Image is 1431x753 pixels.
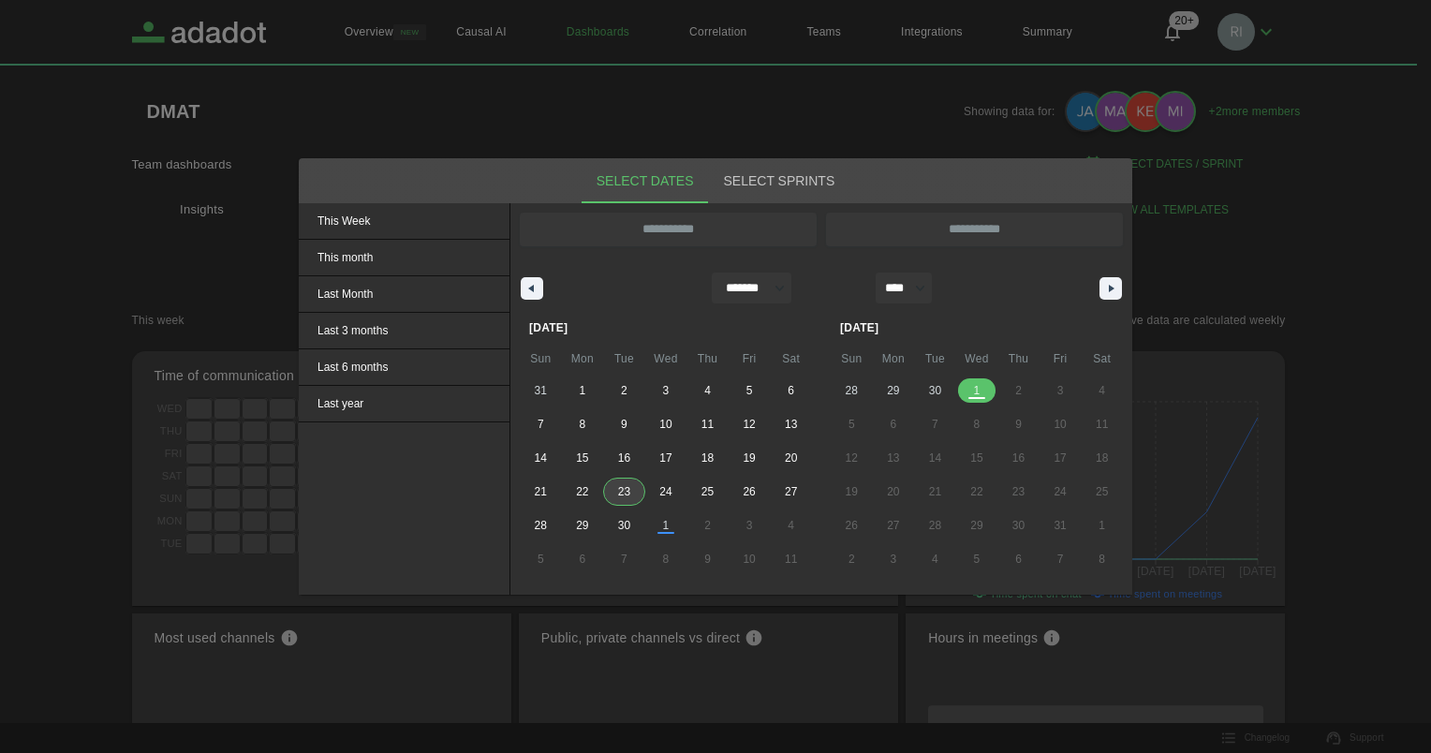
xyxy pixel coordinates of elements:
span: 4 [704,374,711,407]
span: Last 3 months [299,313,509,348]
button: 23 [603,475,645,509]
span: 8 [974,407,981,441]
button: 16 [603,441,645,475]
span: Thu [997,344,1040,374]
button: Last year [299,386,509,422]
span: 14 [929,441,941,475]
button: 1 [562,374,604,407]
button: 15 [956,441,998,475]
button: Last Month [299,276,509,313]
span: Sun [831,344,873,374]
button: 13 [873,441,915,475]
span: 21 [535,475,547,509]
button: 16 [997,441,1040,475]
button: 21 [520,475,562,509]
span: 24 [1054,475,1066,509]
button: 22 [956,475,998,509]
button: 26 [831,509,873,542]
span: Tue [914,344,956,374]
span: 26 [743,475,755,509]
button: 8 [956,407,998,441]
button: 9 [603,407,645,441]
span: 6 [788,374,794,407]
span: This Week [299,203,509,239]
button: 28 [914,509,956,542]
span: 9 [621,407,627,441]
span: Thu [686,344,729,374]
button: 4 [686,374,729,407]
span: 10 [659,407,671,441]
span: 13 [887,441,899,475]
button: 5 [831,407,873,441]
button: 18 [686,441,729,475]
span: 3 [663,374,670,407]
button: 27 [770,475,812,509]
button: 30 [603,509,645,542]
button: 22 [562,475,604,509]
button: 27 [873,509,915,542]
span: This month [299,240,509,275]
button: 11 [686,407,729,441]
span: 25 [701,475,714,509]
button: 20 [873,475,915,509]
span: 13 [785,407,797,441]
button: 12 [831,441,873,475]
span: 17 [659,441,671,475]
button: 10 [1040,407,1082,441]
button: 2 [997,374,1040,407]
span: 27 [785,475,797,509]
span: 10 [1054,407,1066,441]
button: 31 [1040,509,1082,542]
span: 29 [970,509,982,542]
span: 19 [846,475,858,509]
span: 30 [618,509,630,542]
button: 30 [997,509,1040,542]
button: 11 [1081,407,1123,441]
button: 29 [956,509,998,542]
span: 7 [932,407,938,441]
span: 20 [887,475,899,509]
button: 18 [1081,441,1123,475]
span: 27 [887,509,899,542]
span: 15 [576,441,588,475]
span: 30 [1012,509,1025,542]
span: 16 [1012,441,1025,475]
span: 23 [618,475,630,509]
button: 2 [603,374,645,407]
span: Tue [603,344,645,374]
button: 7 [914,407,956,441]
button: 19 [831,475,873,509]
button: 28 [520,509,562,542]
button: 17 [1040,441,1082,475]
span: 2 [621,374,627,407]
button: Last 6 months [299,349,509,386]
span: 16 [618,441,630,475]
button: Select Sprints [708,158,849,203]
span: 26 [846,509,858,542]
span: 9 [1015,407,1022,441]
span: 7 [538,407,544,441]
span: Fri [729,344,771,374]
button: 3 [1040,374,1082,407]
span: 17 [1054,441,1066,475]
button: This Week [299,203,509,240]
button: 29 [562,509,604,542]
span: 21 [929,475,941,509]
span: 29 [576,509,588,542]
span: 1 [579,374,585,407]
span: Mon [873,344,915,374]
span: Mon [562,344,604,374]
span: 12 [743,407,755,441]
span: 4 [1099,374,1105,407]
span: 18 [701,441,714,475]
span: 22 [576,475,588,509]
span: 6 [890,407,896,441]
span: 23 [1012,475,1025,509]
button: 25 [686,475,729,509]
span: Sat [770,344,812,374]
span: 5 [848,407,855,441]
span: 5 [746,374,753,407]
button: 5 [729,374,771,407]
span: 24 [659,475,671,509]
span: 22 [970,475,982,509]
